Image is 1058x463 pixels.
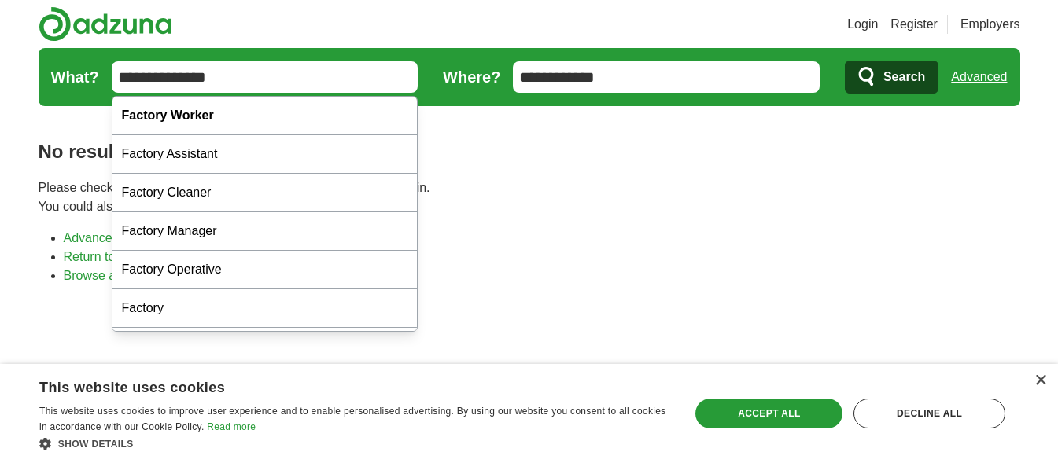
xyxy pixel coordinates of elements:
div: Close [1034,375,1046,387]
label: Where? [443,65,500,89]
span: Show details [58,439,134,450]
div: This website uses cookies [39,373,632,397]
div: Factory Manager [112,212,418,251]
button: Search [845,61,938,94]
a: Login [847,15,878,34]
strong: Factory Worker [122,108,214,122]
div: Factory Operative [112,251,418,289]
div: Factory [112,289,418,328]
a: Return to the home page and start again [64,250,289,263]
div: Factory Cleaner [112,174,418,212]
div: Show details [39,435,671,451]
div: Decline all [853,399,1005,428]
div: Accept all [695,399,842,428]
label: What? [51,65,99,89]
span: This website uses cookies to improve user experience and to enable personalised advertising. By u... [39,406,665,432]
a: Advanced [951,61,1007,93]
a: Read more, opens a new window [207,421,256,432]
a: Advanced search [64,231,161,244]
h1: No results found [39,138,1020,166]
a: Employers [960,15,1020,34]
span: Search [883,61,925,93]
p: Please check your spelling or enter another search term and try again. You could also try one of ... [39,178,1020,216]
a: Register [890,15,938,34]
img: Adzuna logo [39,6,172,42]
div: Worker [112,328,418,366]
div: Factory Assistant [112,135,418,174]
a: Browse all live results across the [GEOGRAPHIC_DATA] [64,269,381,282]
